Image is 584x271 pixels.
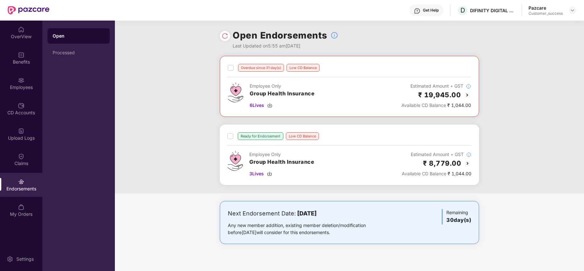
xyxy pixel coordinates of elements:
[228,151,243,171] img: svg+xml;base64,PHN2ZyB4bWxucz0iaHR0cDovL3d3dy53My5vcmcvMjAwMC9zdmciIHdpZHRoPSI0Ny43MTQiIGhlaWdodD...
[249,158,314,166] h3: Group Health Insurance
[402,171,446,176] span: Available CD Balance
[466,84,471,89] img: svg+xml;base64,PHN2ZyBpZD0iSW5mb18tXzMyeDMyIiBkYXRhLW5hbWU9IkluZm8gLSAzMngzMiIgeG1sbnM9Imh0dHA6Ly...
[238,132,283,140] div: Ready for Endorsement
[470,7,515,13] div: DIFINITY DIGITAL LLP
[249,151,314,158] div: Employee Only
[287,64,320,72] div: Low CD Balance
[401,102,471,109] div: ₹ 1,044.00
[250,83,314,90] div: Employee Only
[233,42,338,49] div: Last Updated on 5:55 am[DATE]
[402,151,471,158] div: Estimated Amount + GST
[331,31,338,39] img: svg+xml;base64,PHN2ZyBpZD0iSW5mb18tXzMyeDMyIiBkYXRhLW5hbWU9IkluZm8gLSAzMngzMiIgeG1sbnM9Imh0dHA6Ly...
[401,102,446,108] span: Available CD Balance
[7,256,13,262] img: svg+xml;base64,PHN2ZyBpZD0iU2V0dGluZy0yMHgyMCIgeG1sbnM9Imh0dHA6Ly93d3cudzMub3JnLzIwMDAvc3ZnIiB3aW...
[53,50,105,55] div: Processed
[8,6,49,14] img: New Pazcare Logo
[267,103,272,108] img: svg+xml;base64,PHN2ZyBpZD0iRG93bmxvYWQtMzJ4MzIiIHhtbG5zPSJodHRwOi8vd3d3LnczLm9yZy8yMDAwL3N2ZyIgd2...
[528,11,563,16] div: Customer_success
[18,26,24,33] img: svg+xml;base64,PHN2ZyBpZD0iSG9tZSIgeG1sbnM9Imh0dHA6Ly93d3cudzMub3JnLzIwMDAvc3ZnIiB3aWR0aD0iMjAiIG...
[401,83,471,90] div: Estimated Amount + GST
[14,256,36,262] div: Settings
[250,102,264,109] span: 6 Lives
[228,83,243,102] img: svg+xml;base64,PHN2ZyB4bWxucz0iaHR0cDovL3d3dy53My5vcmcvMjAwMC9zdmciIHdpZHRoPSI0Ny43MTQiIGhlaWdodD...
[297,210,317,217] b: [DATE]
[414,8,420,14] img: svg+xml;base64,PHN2ZyBpZD0iSGVscC0zMngzMiIgeG1sbnM9Imh0dHA6Ly93d3cudzMub3JnLzIwMDAvc3ZnIiB3aWR0aD...
[18,179,24,185] img: svg+xml;base64,PHN2ZyBpZD0iRW5kb3JzZW1lbnRzIiB4bWxucz0iaHR0cDovL3d3dy53My5vcmcvMjAwMC9zdmciIHdpZH...
[418,90,461,100] h2: ₹ 19,945.00
[250,90,314,98] h3: Group Health Insurance
[464,160,471,167] img: svg+xml;base64,PHN2ZyBpZD0iQmFjay0yMHgyMCIgeG1sbnM9Imh0dHA6Ly93d3cudzMub3JnLzIwMDAvc3ZnIiB3aWR0aD...
[53,33,105,39] div: Open
[402,170,471,177] div: ₹ 1,044.00
[267,171,272,176] img: svg+xml;base64,PHN2ZyBpZD0iRG93bmxvYWQtMzJ4MzIiIHhtbG5zPSJodHRwOi8vd3d3LnczLm9yZy8yMDAwL3N2ZyIgd2...
[442,209,471,224] div: Remaining
[18,52,24,58] img: svg+xml;base64,PHN2ZyBpZD0iQmVuZWZpdHMiIHhtbG5zPSJodHRwOi8vd3d3LnczLm9yZy8yMDAwL3N2ZyIgd2lkdGg9Ij...
[286,132,319,140] div: Low CD Balance
[423,158,461,169] h2: ₹ 8,779.00
[238,64,284,72] div: Overdue since 31 day(s)
[18,77,24,83] img: svg+xml;base64,PHN2ZyBpZD0iRW1wbG95ZWVzIiB4bWxucz0iaHR0cDovL3d3dy53My5vcmcvMjAwMC9zdmciIHdpZHRoPS...
[228,222,386,236] div: Any new member addition, existing member deletion/modification before [DATE] will consider for th...
[228,209,386,218] div: Next Endorsement Date:
[528,5,563,11] div: Pazcare
[423,8,439,13] div: Get Help
[570,8,575,13] img: svg+xml;base64,PHN2ZyBpZD0iRHJvcGRvd24tMzJ4MzIiIHhtbG5zPSJodHRwOi8vd3d3LnczLm9yZy8yMDAwL3N2ZyIgd2...
[18,128,24,134] img: svg+xml;base64,PHN2ZyBpZD0iVXBsb2FkX0xvZ3MiIGRhdGEtbmFtZT0iVXBsb2FkIExvZ3MiIHhtbG5zPSJodHRwOi8vd3...
[446,216,471,224] h3: 30 day(s)
[18,153,24,160] img: svg+xml;base64,PHN2ZyBpZD0iQ2xhaW0iIHhtbG5zPSJodHRwOi8vd3d3LnczLm9yZy8yMDAwL3N2ZyIgd2lkdGg9IjIwIi...
[233,28,327,42] h1: Open Endorsements
[466,152,471,157] img: svg+xml;base64,PHN2ZyBpZD0iSW5mb18tXzMyeDMyIiBkYXRhLW5hbWU9IkluZm8gLSAzMngzMiIgeG1sbnM9Imh0dHA6Ly...
[249,170,264,177] span: 3 Lives
[463,91,471,99] img: svg+xml;base64,PHN2ZyBpZD0iQmFjay0yMHgyMCIgeG1sbnM9Imh0dHA6Ly93d3cudzMub3JnLzIwMDAvc3ZnIiB3aWR0aD...
[222,33,228,39] img: svg+xml;base64,PHN2ZyBpZD0iUmVsb2FkLTMyeDMyIiB4bWxucz0iaHR0cDovL3d3dy53My5vcmcvMjAwMC9zdmciIHdpZH...
[18,204,24,210] img: svg+xml;base64,PHN2ZyBpZD0iTXlfT3JkZXJzIiBkYXRhLW5hbWU9Ik15IE9yZGVycyIgeG1sbnM9Imh0dHA6Ly93d3cudz...
[18,102,24,109] img: svg+xml;base64,PHN2ZyBpZD0iQ0RfQWNjb3VudHMiIGRhdGEtbmFtZT0iQ0QgQWNjb3VudHMiIHhtbG5zPSJodHRwOi8vd3...
[460,6,465,14] span: D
